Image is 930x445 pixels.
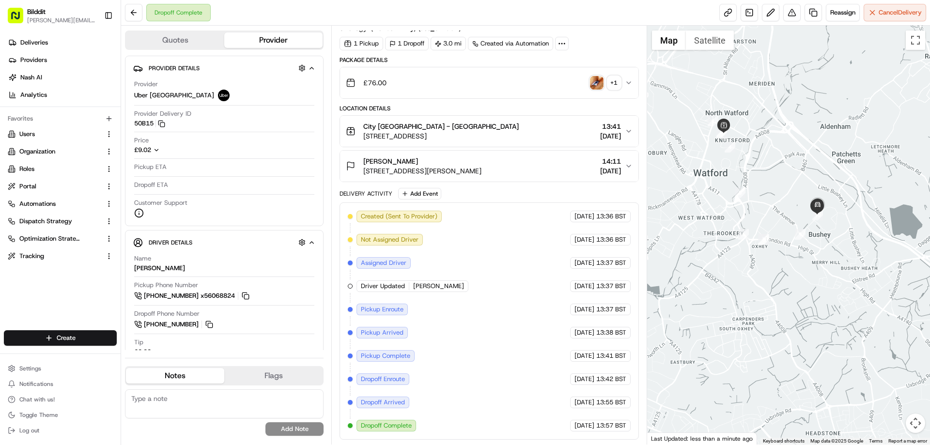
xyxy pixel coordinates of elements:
span: Organization [19,147,55,156]
img: 1724597045416-56b7ee45-8013-43a0-a6f9-03cb97ddad50 [20,92,38,110]
span: [DATE] [574,259,594,267]
span: [DATE] [87,150,107,158]
span: Tracking [19,252,44,261]
span: Dropoff ETA [134,181,168,189]
span: City [GEOGRAPHIC_DATA] - [GEOGRAPHIC_DATA] [363,122,519,131]
span: Bilddit [27,7,46,16]
button: Quotes [126,32,224,48]
span: Nash AI [20,73,42,82]
span: [DATE] [574,398,594,407]
span: Klarizel Pensader [30,176,80,184]
div: 5 [735,187,745,198]
button: £9.02 [134,146,219,154]
span: Pickup Phone Number [134,281,198,290]
button: Notes [126,368,224,384]
span: • [82,150,85,158]
button: photo_proof_of_pickup image+1 [590,76,621,90]
div: 7 [758,234,769,245]
button: See all [150,124,176,136]
a: Users [8,130,101,138]
div: 8 [759,234,769,245]
span: Roles [19,165,34,173]
span: 13:37 BST [596,305,626,314]
button: Tracking [4,248,117,264]
span: [DATE] [574,328,594,337]
button: 50B15 [134,119,165,128]
a: Nash AI [4,70,121,85]
img: 1736555255976-a54dd68f-1ca7-489b-9aae-adbdc363a1c4 [19,177,27,184]
span: Provider Details [149,64,200,72]
a: 📗Knowledge Base [6,213,78,230]
span: Create [57,334,76,342]
button: Dispatch Strategy [4,214,117,229]
a: 💻API Documentation [78,213,159,230]
div: Package Details [340,56,638,64]
a: Portal [8,182,101,191]
span: Users [19,130,35,138]
span: Toggle Theme [19,411,58,419]
span: [PERSON_NAME][EMAIL_ADDRESS][DOMAIN_NAME] [27,16,96,24]
span: Tip [134,338,143,347]
span: Driver Updated [361,282,405,291]
span: 13:42 BST [596,375,626,384]
span: Knowledge Base [19,216,74,226]
div: [PERSON_NAME] [134,264,185,273]
button: Roles [4,161,117,177]
span: [DATE] [600,166,621,176]
input: Clear [25,62,160,73]
span: Name [134,254,151,263]
span: Analytics [20,91,47,99]
a: [PHONE_NUMBER] [134,319,215,330]
p: Welcome 👋 [10,39,176,54]
span: [DATE] [574,212,594,221]
div: £0.00 [134,348,151,356]
div: Start new chat [44,92,159,102]
span: Notifications [19,380,53,388]
img: Google [650,432,682,445]
button: Provider Details [133,60,315,76]
span: [DATE] [574,352,594,360]
div: 1 Pickup [340,37,383,50]
button: Driver Details [133,234,315,250]
a: Terms [869,438,883,444]
div: 📗 [10,217,17,225]
span: 13:41 BST [596,352,626,360]
span: 13:37 BST [596,282,626,291]
span: 13:41 [600,122,621,131]
a: Dispatch Strategy [8,217,101,226]
button: Show satellite imagery [686,31,734,50]
span: [PHONE_NUMBER] x56068824 [144,292,235,300]
button: Chat with us! [4,393,117,406]
div: 3 [716,127,727,138]
img: 1736555255976-a54dd68f-1ca7-489b-9aae-adbdc363a1c4 [10,92,27,110]
button: Add Event [398,188,441,199]
button: Organization [4,144,117,159]
span: Dropoff Phone Number [134,309,200,318]
button: Map camera controls [906,414,925,433]
span: Providers [20,56,47,64]
img: photo_proof_of_pickup image [590,76,604,90]
span: Optimization Strategy [19,234,80,243]
span: [DATE] [87,176,107,184]
span: [PERSON_NAME] [413,282,464,291]
span: 13:36 BST [596,235,626,244]
span: Provider Delivery ID [134,109,191,118]
span: 13:57 BST [596,421,626,430]
div: 4 [725,142,735,153]
img: Nash [10,10,29,29]
button: Keyboard shortcuts [763,438,805,445]
button: [PERSON_NAME][STREET_ADDRESS][PERSON_NAME]14:11[DATE] [340,151,638,182]
span: Created (Sent To Provider) [361,212,437,221]
a: Tracking [8,252,101,261]
a: Powered byPylon [68,240,117,247]
span: Uber [GEOGRAPHIC_DATA] [134,91,214,100]
div: Last Updated: less than a minute ago [647,432,757,445]
button: Users [4,126,117,142]
button: Optimization Strategy [4,231,117,246]
div: 9 [795,229,806,240]
button: Start new chat [165,95,176,107]
a: Automations [8,199,101,208]
span: Dropoff Enroute [361,375,405,384]
span: Log out [19,427,39,434]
